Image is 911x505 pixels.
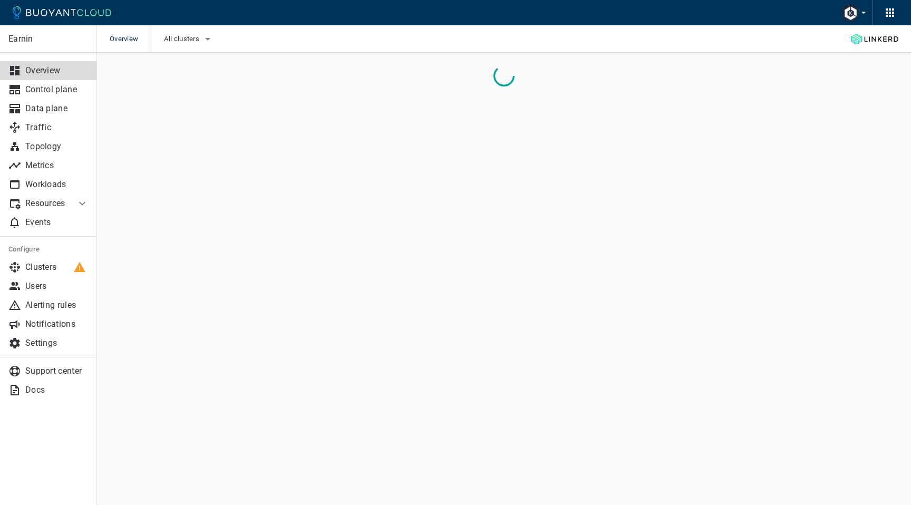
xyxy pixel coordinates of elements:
span: Overview [110,25,151,53]
p: Settings [25,338,89,348]
p: Overview [25,65,89,76]
p: Earnin [8,34,88,44]
h5: Configure [8,245,89,254]
p: Support center [25,366,89,376]
p: Topology [25,141,89,152]
p: Data plane [25,103,89,114]
p: Alerting rules [25,300,89,310]
p: Events [25,217,89,228]
p: Resources [25,198,67,209]
p: Notifications [25,319,89,329]
p: Control plane [25,84,89,95]
p: Docs [25,385,89,395]
p: Traffic [25,122,89,133]
p: Users [25,281,89,292]
span: All clusters [164,35,201,43]
button: All clusters [164,31,214,47]
p: Workloads [25,179,89,190]
img: Robb Foster [842,4,859,21]
p: Clusters [25,262,89,273]
p: Metrics [25,160,89,171]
